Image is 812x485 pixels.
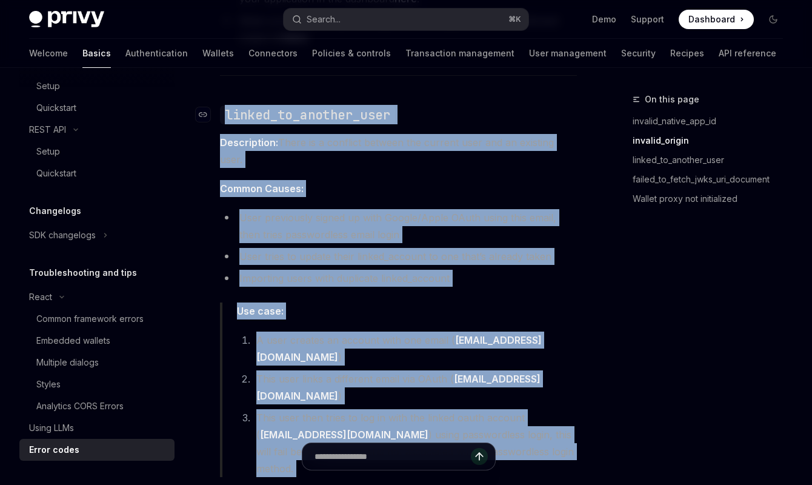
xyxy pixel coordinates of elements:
[633,112,793,131] a: invalid_native_app_id
[36,101,76,115] div: Quickstart
[19,395,175,417] a: Analytics CORS Errors
[621,39,656,68] a: Security
[284,8,528,30] button: Open search
[508,15,521,24] span: ⌘ K
[19,97,175,119] a: Quickstart
[29,290,52,304] div: React
[36,166,76,181] div: Quickstart
[125,39,188,68] a: Authentication
[633,170,793,189] a: failed_to_fetch_jwks_uri_document
[670,39,704,68] a: Recipes
[645,92,699,107] span: On this page
[29,39,68,68] a: Welcome
[764,10,783,29] button: Toggle dark mode
[36,377,61,392] div: Styles
[82,39,111,68] a: Basics
[29,228,96,242] div: SDK changelogs
[36,144,60,159] div: Setup
[253,370,577,404] li: This user links a different email via OAuth ( )
[36,399,124,413] div: Analytics CORS Errors
[220,182,304,195] strong: Common Causes:
[631,13,664,25] a: Support
[633,150,793,170] a: linked_to_another_user
[202,39,234,68] a: Wallets
[307,12,341,27] div: Search...
[29,421,74,435] div: Using LLMs
[260,429,428,441] a: [EMAIL_ADDRESS][DOMAIN_NAME]
[592,13,616,25] a: Demo
[196,105,220,124] a: Navigate to header
[719,39,776,68] a: API reference
[256,334,542,364] a: [EMAIL_ADDRESS][DOMAIN_NAME]
[19,286,175,308] button: Toggle React section
[220,134,577,168] span: There is a conflict between the current user and an existing user.
[19,439,175,461] a: Error codes
[29,122,66,137] div: REST API
[253,409,577,477] li: This user then tries to log in with the linked oauth account ( ) using passwordless login, this w...
[633,131,793,150] a: invalid_origin
[36,333,110,348] div: Embedded wallets
[19,119,175,141] button: Toggle REST API section
[237,305,284,317] strong: Use case:
[19,162,175,184] a: Quickstart
[529,39,607,68] a: User management
[220,105,395,124] code: linked_to_another_user
[29,204,81,218] h5: Changelogs
[253,332,577,366] li: A user creates an account with one email ( )
[19,308,175,330] a: Common framework errors
[19,417,175,439] a: Using LLMs
[256,373,541,403] a: [EMAIL_ADDRESS][DOMAIN_NAME]
[19,141,175,162] a: Setup
[248,39,298,68] a: Connectors
[314,443,471,470] input: Ask a question...
[312,39,391,68] a: Policies & controls
[36,355,99,370] div: Multiple dialogs
[19,352,175,373] a: Multiple dialogs
[471,448,488,465] button: Send message
[633,189,793,209] a: Wallet proxy not initialized
[405,39,514,68] a: Transaction management
[29,443,79,457] div: Error codes
[29,11,104,28] img: dark logo
[19,373,175,395] a: Styles
[220,248,577,265] li: User tries to update their linked_account to one that’s already taken
[679,10,754,29] a: Dashboard
[36,312,144,326] div: Common framework errors
[29,266,137,280] h5: Troubleshooting and tips
[220,209,577,243] li: User previously signed up with Google/Apple OAuth using this email, then tries passwordless email...
[220,136,278,149] strong: Description:
[220,270,577,287] li: Importing users with duplicate linked_account
[19,224,175,246] button: Toggle SDK changelogs section
[688,13,735,25] span: Dashboard
[19,330,175,352] a: Embedded wallets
